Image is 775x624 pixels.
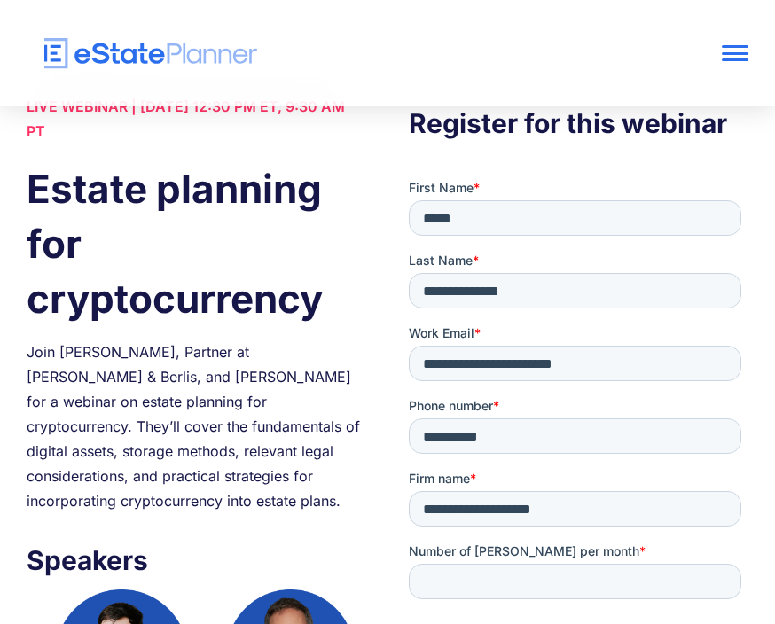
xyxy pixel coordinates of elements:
h3: Speakers [27,540,366,581]
div: LIVE WEBINAR | [DATE] 12:30 PM ET, 9:30 AM PT [27,94,366,144]
a: home [27,38,604,69]
h1: Estate planning for cryptocurrency [27,161,366,326]
h3: Register for this webinar [409,103,748,144]
div: Join [PERSON_NAME], Partner at [PERSON_NAME] & Berlis, and [PERSON_NAME] for a webinar on estate ... [27,339,366,513]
